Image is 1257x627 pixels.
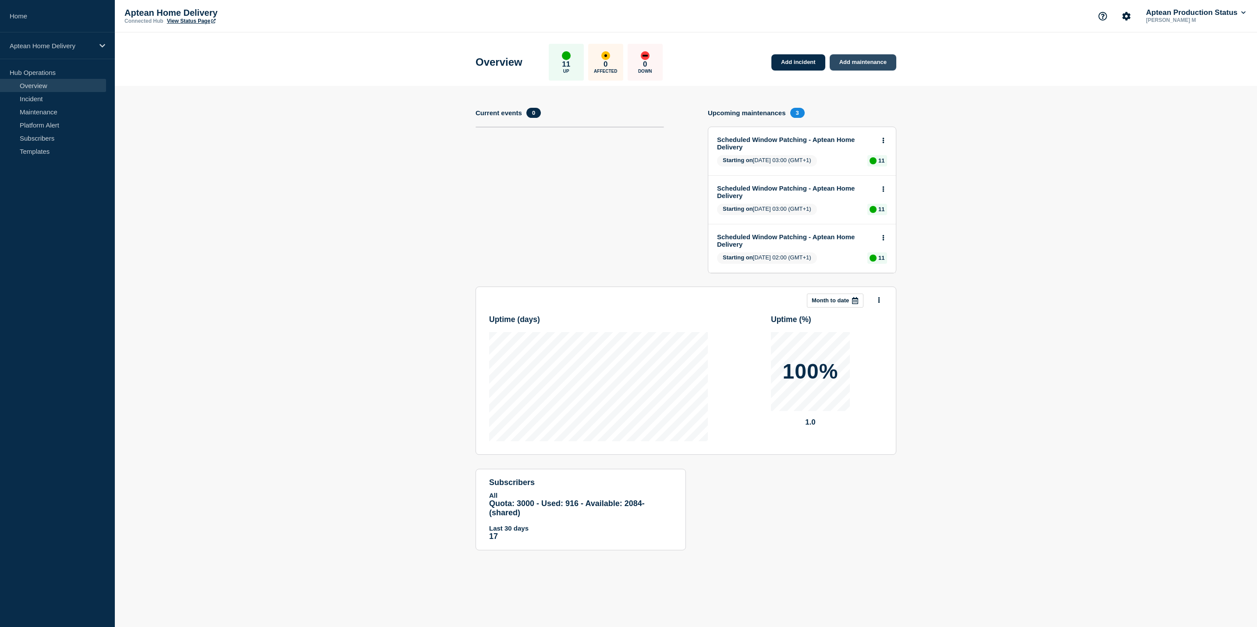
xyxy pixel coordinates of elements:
[562,60,570,69] p: 11
[717,155,817,166] span: [DATE] 03:00 (GMT+1)
[489,524,672,532] p: Last 30 days
[717,252,817,264] span: [DATE] 02:00 (GMT+1)
[830,54,896,71] a: Add maintenance
[641,51,650,60] div: down
[878,255,884,261] p: 11
[1117,7,1136,25] button: Account settings
[476,109,522,117] h4: Current events
[717,136,875,151] a: Scheduled Window Patching - Aptean Home Delivery
[717,204,817,215] span: [DATE] 03:00 (GMT+1)
[812,297,849,304] p: Month to date
[771,315,811,324] h3: Uptime ( % )
[723,254,753,261] span: Starting on
[489,532,672,541] p: 17
[807,294,863,308] button: Month to date
[771,54,825,71] a: Add incident
[790,108,805,118] span: 3
[723,157,753,163] span: Starting on
[870,206,877,213] div: up
[638,69,652,74] p: Down
[717,233,875,248] a: Scheduled Window Patching - Aptean Home Delivery
[562,51,571,60] div: up
[717,184,875,199] a: Scheduled Window Patching - Aptean Home Delivery
[124,8,300,18] p: Aptean Home Delivery
[1094,7,1112,25] button: Support
[476,56,522,68] h1: Overview
[167,18,216,24] a: View Status Page
[1144,8,1247,17] button: Aptean Production Status
[783,361,838,382] p: 100%
[594,69,617,74] p: Affected
[489,315,540,324] h3: Uptime ( days )
[124,18,163,24] p: Connected Hub
[604,60,607,69] p: 0
[771,418,850,427] p: 1.0
[723,205,753,212] span: Starting on
[601,51,610,60] div: affected
[489,499,645,517] span: Quota: 3000 - Used: 916 - Available: 2084 - (shared)
[870,255,877,262] div: up
[563,69,569,74] p: Up
[870,157,877,164] div: up
[708,109,786,117] h4: Upcoming maintenances
[489,492,672,499] p: All
[10,42,94,50] p: Aptean Home Delivery
[526,108,541,118] span: 0
[489,478,672,487] h4: subscribers
[878,157,884,164] p: 11
[643,60,647,69] p: 0
[1144,17,1236,23] p: [PERSON_NAME] M
[878,206,884,213] p: 11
